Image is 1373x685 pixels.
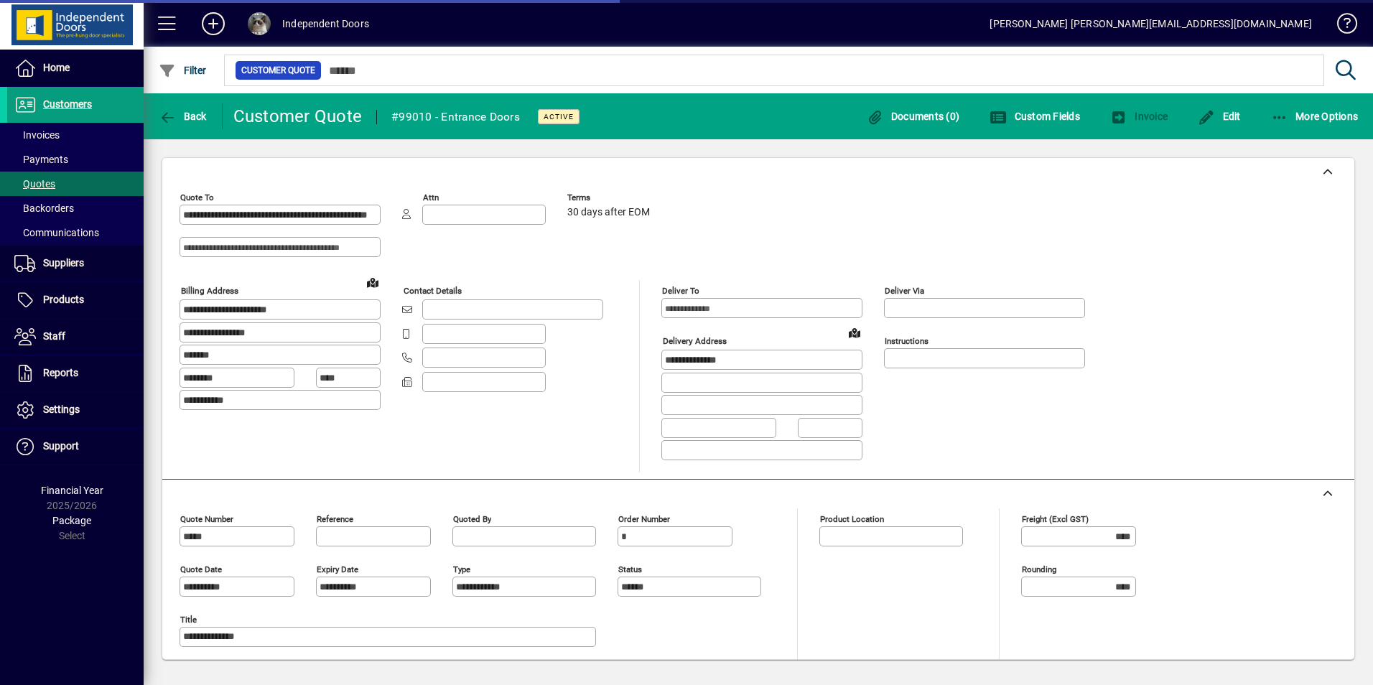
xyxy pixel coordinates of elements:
span: Communications [14,227,99,238]
span: Customers [43,98,92,110]
app-page-header-button: Back [144,103,223,129]
a: Settings [7,392,144,428]
span: Payments [14,154,68,165]
a: Communications [7,220,144,245]
a: Knowledge Base [1326,3,1355,50]
span: Quotes [14,178,55,190]
span: Active [544,112,574,121]
a: View on map [361,271,384,294]
div: Independent Doors [282,12,369,35]
span: Suppliers [43,257,84,269]
button: Add [190,11,236,37]
button: Back [155,103,210,129]
button: Invoice [1107,103,1171,129]
mat-label: Instructions [885,336,928,346]
a: Invoices [7,123,144,147]
span: Filter [159,65,207,76]
mat-label: Rounding [1022,564,1056,574]
mat-label: Title [180,614,197,624]
button: Custom Fields [986,103,1084,129]
a: Quotes [7,172,144,196]
mat-label: Attn [423,192,439,202]
mat-label: Status [618,564,642,574]
button: More Options [1267,103,1362,129]
mat-label: Reference [317,513,353,523]
mat-label: Product location [820,513,884,523]
div: #99010 - Entrance Doors [391,106,520,129]
mat-label: Expiry date [317,564,358,574]
mat-label: Quoted by [453,513,491,523]
span: Support [43,440,79,452]
span: Back [159,111,207,122]
mat-label: Quote date [180,564,222,574]
a: Suppliers [7,246,144,281]
span: 30 days after EOM [567,207,650,218]
span: Home [43,62,70,73]
a: Backorders [7,196,144,220]
mat-label: Quote number [180,513,233,523]
button: Profile [236,11,282,37]
mat-label: Deliver To [662,286,699,296]
span: Invoice [1110,111,1168,122]
a: Products [7,282,144,318]
span: Custom Fields [990,111,1080,122]
button: Documents (0) [862,103,963,129]
button: Edit [1194,103,1244,129]
span: Staff [43,330,65,342]
span: Financial Year [41,485,103,496]
span: Edit [1198,111,1241,122]
span: Package [52,515,91,526]
a: Staff [7,319,144,355]
span: Products [43,294,84,305]
span: Customer Quote [241,63,315,78]
mat-label: Deliver via [885,286,924,296]
a: Reports [7,355,144,391]
mat-label: Quote To [180,192,214,202]
span: Invoices [14,129,60,141]
div: [PERSON_NAME] [PERSON_NAME][EMAIL_ADDRESS][DOMAIN_NAME] [990,12,1312,35]
span: Documents (0) [866,111,959,122]
a: Support [7,429,144,465]
mat-label: Type [453,564,470,574]
a: View on map [843,321,866,344]
span: Backorders [14,202,74,214]
span: Reports [43,367,78,378]
div: Customer Quote [233,105,363,128]
mat-label: Order number [618,513,670,523]
mat-label: Freight (excl GST) [1022,513,1089,523]
button: Filter [155,57,210,83]
span: Settings [43,404,80,415]
span: More Options [1271,111,1359,122]
span: Terms [567,193,653,202]
a: Home [7,50,144,86]
a: Payments [7,147,144,172]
